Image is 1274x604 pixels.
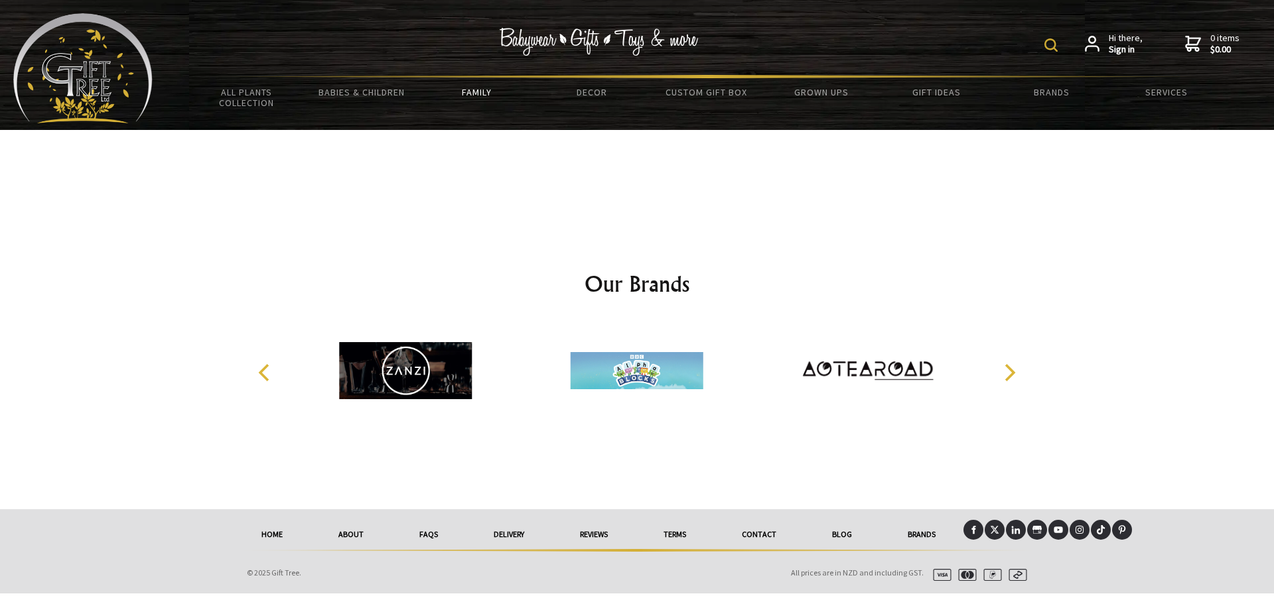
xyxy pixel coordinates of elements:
strong: $0.00 [1210,44,1239,56]
a: Tiktok [1091,520,1111,540]
a: Contact [714,520,804,549]
a: Gift Ideas [879,78,994,106]
a: Blog [804,520,880,549]
button: Previous [251,358,280,387]
span: 0 items [1210,32,1239,56]
img: Alphablocks [571,321,703,420]
img: product search [1044,38,1058,52]
strong: Sign in [1109,44,1143,56]
a: Family [419,78,534,106]
img: afterpay.svg [1003,569,1027,581]
a: Youtube [1048,520,1068,540]
h2: Our Brands [244,268,1030,300]
img: Aotearoad [802,321,934,420]
a: All Plants Collection [189,78,304,117]
a: Babies & Children [304,78,419,106]
a: Pinterest [1112,520,1132,540]
img: Zanzi [340,321,472,420]
a: Decor [534,78,649,106]
a: LinkedIn [1006,520,1026,540]
a: Brands [880,520,963,549]
span: Hi there, [1109,32,1143,56]
img: visa.svg [928,569,952,581]
a: Brands [994,78,1109,106]
a: Terms [636,520,714,549]
a: reviews [552,520,636,549]
span: All prices are in NZD and including GST. [791,568,924,577]
img: paypal.svg [978,569,1002,581]
a: FAQs [391,520,466,549]
a: Facebook [963,520,983,540]
a: About [311,520,391,549]
a: Instagram [1070,520,1090,540]
a: Custom Gift Box [649,78,764,106]
button: Next [994,358,1023,387]
img: Babyware - Gifts - Toys and more... [13,13,153,123]
a: Grown Ups [764,78,879,106]
a: X (Twitter) [985,520,1005,540]
a: Hi there,Sign in [1085,32,1143,56]
img: Babywear - Gifts - Toys & more [499,28,698,56]
span: © 2025 Gift Tree. [247,568,301,577]
a: delivery [466,520,552,549]
a: Home [234,520,311,549]
img: mastercard.svg [953,569,977,581]
a: 0 items$0.00 [1185,32,1239,56]
a: Services [1109,78,1224,106]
